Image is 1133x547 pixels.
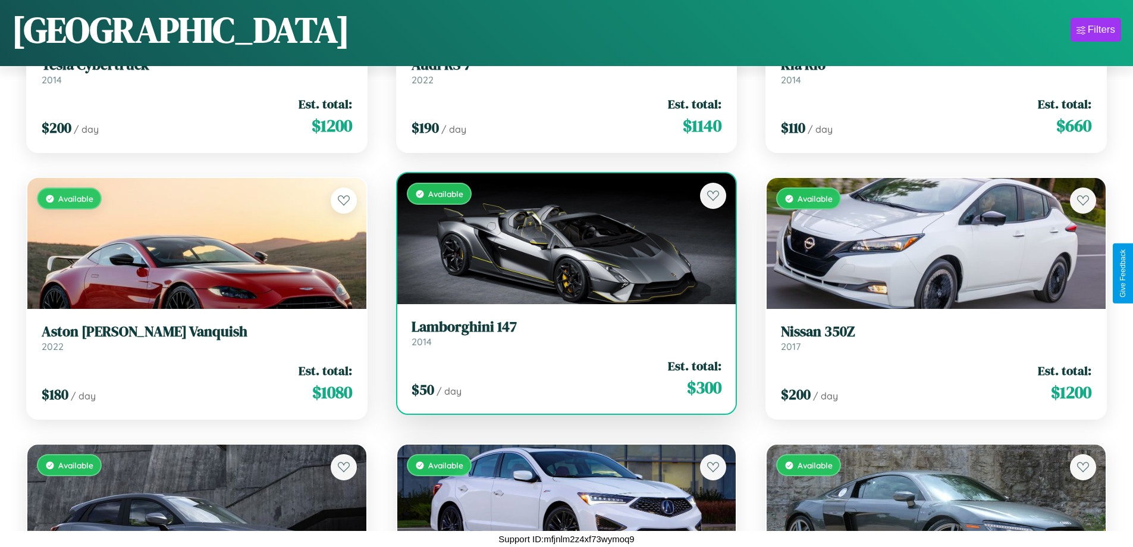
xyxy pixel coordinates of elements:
[781,118,805,137] span: $ 110
[412,118,439,137] span: $ 190
[668,95,721,112] span: Est. total:
[668,357,721,374] span: Est. total:
[299,362,352,379] span: Est. total:
[798,460,833,470] span: Available
[412,318,722,336] h3: Lamborghini 147
[781,57,1091,86] a: Kia Rio2014
[781,323,1091,340] h3: Nissan 350Z
[441,123,466,135] span: / day
[42,385,68,404] span: $ 180
[42,323,352,352] a: Aston [PERSON_NAME] Vanquish2022
[781,385,811,404] span: $ 200
[42,340,64,352] span: 2022
[12,5,350,54] h1: [GEOGRAPHIC_DATA]
[1038,362,1091,379] span: Est. total:
[808,123,833,135] span: / day
[1071,18,1121,42] button: Filters
[1051,380,1091,404] span: $ 1200
[58,193,93,204] span: Available
[42,74,62,86] span: 2014
[412,57,722,86] a: Audi RS 72022
[1038,95,1091,112] span: Est. total:
[58,460,93,470] span: Available
[412,318,722,348] a: Lamborghini 1472014
[813,390,838,402] span: / day
[412,380,434,399] span: $ 50
[42,118,71,137] span: $ 200
[428,460,463,470] span: Available
[1119,249,1127,298] div: Give Feedback
[71,390,96,402] span: / day
[42,57,352,86] a: Tesla Cybertruck2014
[1056,114,1091,137] span: $ 660
[781,74,801,86] span: 2014
[42,323,352,340] h3: Aston [PERSON_NAME] Vanquish
[687,376,721,399] span: $ 300
[312,380,352,404] span: $ 1080
[412,336,432,348] span: 2014
[437,385,462,397] span: / day
[312,114,352,137] span: $ 1200
[1088,24,1115,36] div: Filters
[428,189,463,199] span: Available
[74,123,99,135] span: / day
[498,531,634,547] p: Support ID: mfjnlm2z4xf73wymoq9
[299,95,352,112] span: Est. total:
[683,114,721,137] span: $ 1140
[798,193,833,204] span: Available
[781,323,1091,352] a: Nissan 350Z2017
[412,74,434,86] span: 2022
[781,340,801,352] span: 2017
